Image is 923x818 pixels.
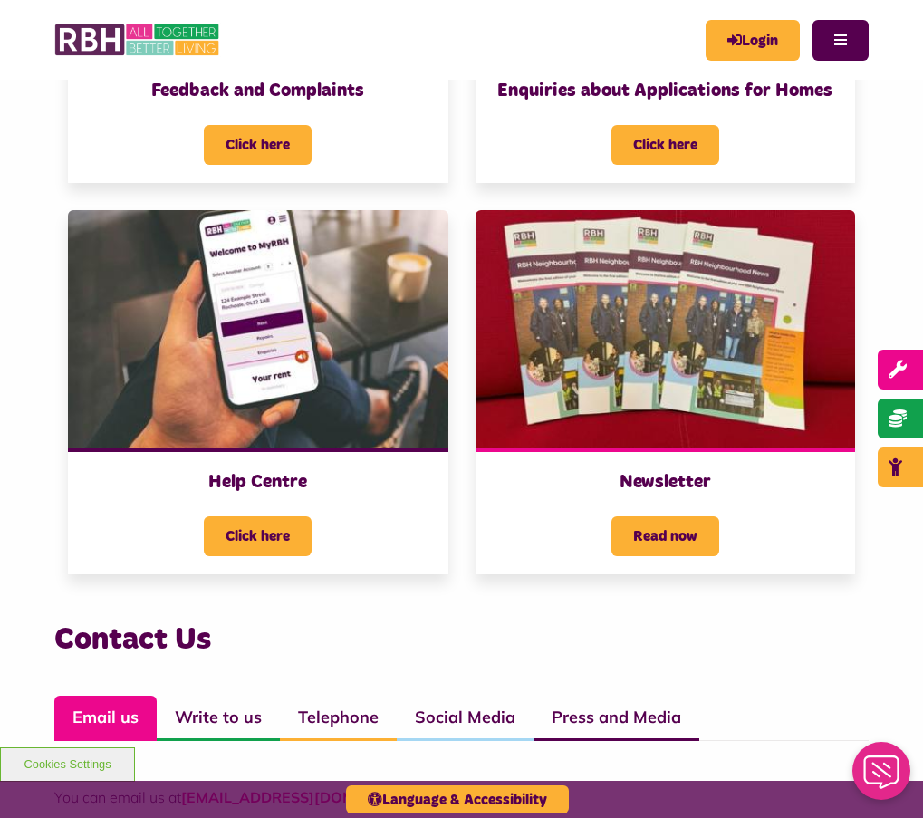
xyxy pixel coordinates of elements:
[611,516,719,556] span: Read now
[346,785,569,813] button: Language & Accessibility
[534,696,699,741] a: Press and Media
[841,736,923,818] iframe: Netcall Web Assistant for live chat
[54,18,222,62] img: RBH
[68,210,448,447] img: Myrbh Man Wth Mobile Correct
[157,696,280,741] a: Write to us
[494,79,838,102] h3: Enquiries about Applications for Homes
[706,20,800,61] a: MyRBH
[397,696,534,741] a: Social Media
[54,696,157,741] a: Email us
[86,470,430,494] h3: Help Centre
[86,79,430,102] h3: Feedback and Complaints
[204,516,312,556] span: Click here
[204,125,312,165] span: Click here
[494,470,838,494] h3: Newsletter
[68,210,448,573] a: Help Centre Click here
[280,696,397,741] a: Telephone
[476,210,856,447] img: RBH Newsletter Copies
[812,20,869,61] button: Navigation
[54,620,869,659] h3: Contact Us
[611,125,719,165] span: Click here
[476,210,856,573] a: Newsletter Read now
